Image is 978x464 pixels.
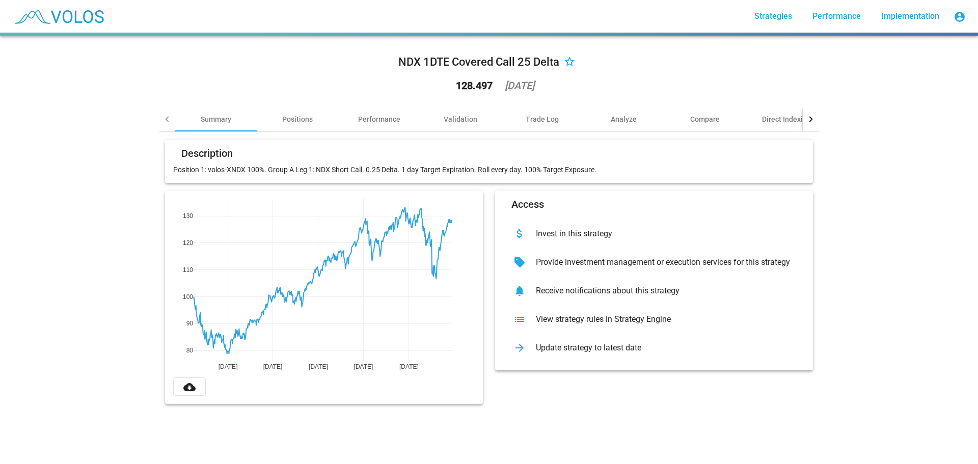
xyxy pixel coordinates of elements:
[511,311,528,327] mat-icon: list
[503,220,805,248] button: Invest in this strategy
[746,7,800,25] a: Strategies
[954,11,966,23] mat-icon: account_circle
[181,148,233,158] mat-card-title: Description
[398,54,559,70] div: NDX 1DTE Covered Call 25 Delta
[528,343,797,353] div: Update strategy to latest date
[873,7,947,25] a: Implementation
[511,340,528,356] mat-icon: arrow_forward
[159,132,819,412] summary: DescriptionPosition 1: volos-XNDX 100%. Group A Leg 1: NDX Short Call. 0.25 Delta. 1 day Target E...
[528,257,797,267] div: Provide investment management or execution services for this strategy
[804,7,869,25] a: Performance
[503,277,805,305] button: Receive notifications about this strategy
[528,229,797,239] div: Invest in this strategy
[528,286,797,296] div: Receive notifications about this strategy
[201,114,231,124] div: Summary
[456,80,493,91] div: 128.497
[444,114,477,124] div: Validation
[611,114,637,124] div: Analyze
[881,11,939,21] span: Implementation
[812,11,861,21] span: Performance
[511,283,528,299] mat-icon: notifications
[563,57,576,69] mat-icon: star_border
[511,199,544,209] mat-card-title: Access
[173,165,805,175] p: Position 1: volos-XNDX 100%. Group A Leg 1: NDX Short Call. 0.25 Delta. 1 day Target Expiration. ...
[511,254,528,270] mat-icon: sell
[505,80,534,91] div: [DATE]
[183,381,196,393] mat-icon: cloud_download
[754,11,792,21] span: Strategies
[690,114,720,124] div: Compare
[282,114,313,124] div: Positions
[511,226,528,242] mat-icon: attach_money
[503,248,805,277] button: Provide investment management or execution services for this strategy
[503,305,805,334] button: View strategy rules in Strategy Engine
[503,334,805,362] button: Update strategy to latest date
[526,114,559,124] div: Trade Log
[358,114,400,124] div: Performance
[528,314,797,324] div: View strategy rules in Strategy Engine
[762,114,811,124] div: Direct Indexing
[8,4,109,29] img: blue_transparent.png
